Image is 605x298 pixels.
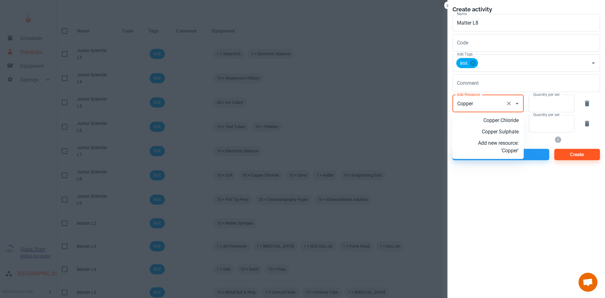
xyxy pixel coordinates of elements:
label: Quantity per set [533,92,559,97]
p: Copper Sulphate [478,128,519,136]
button: Close [513,99,521,108]
button: Clear [504,99,513,108]
button: Create [554,149,600,160]
p: Add new resource: 'Copper' [478,139,519,155]
div: BGE [456,58,478,68]
button: Open [589,59,598,67]
label: Add Resource [457,92,480,97]
h6: Create activity [452,5,600,14]
span: BGE [456,60,471,67]
label: Quantity per set [533,112,559,117]
label: Name [457,11,467,16]
a: Open chat [579,273,597,292]
svg: If equipment is attached to a practical, Bunsen will check if enough equipment is available befor... [554,136,562,143]
p: Copper Chloride [478,117,519,124]
button: Close [444,3,451,9]
label: Add Tags [457,51,473,57]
